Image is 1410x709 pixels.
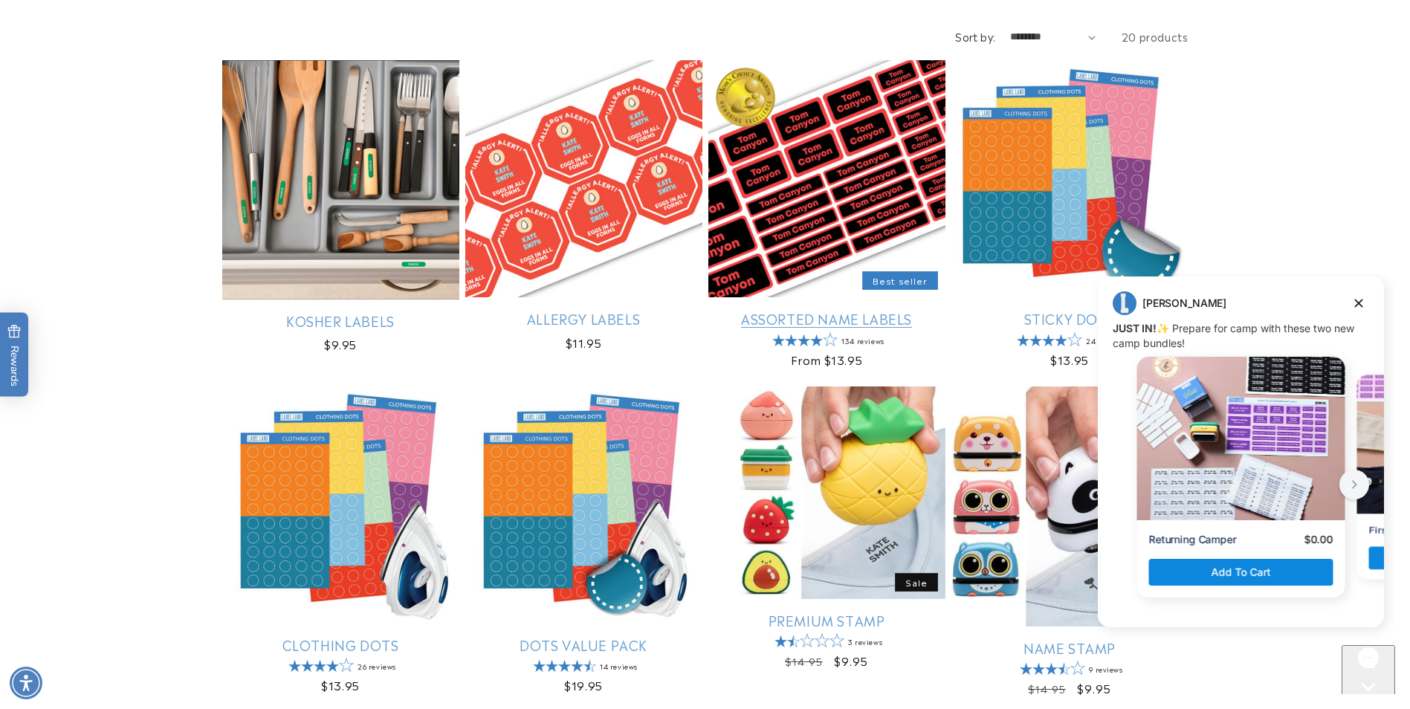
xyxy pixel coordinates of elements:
a: Premium Stamp [708,612,945,629]
span: Rewards [7,325,22,386]
iframe: Gorgias live chat campaigns [1087,274,1395,650]
a: Assorted Name Labels [708,310,945,327]
a: Name Stamp [951,639,1189,656]
a: Clothing Dots [222,636,459,653]
span: 20 products [1122,29,1189,44]
a: Dots Value Pack [465,636,702,653]
label: Sort by: [955,29,995,44]
a: Kosher Labels [222,312,459,329]
a: Allergy Labels [465,310,702,327]
a: Sticky Dots [951,310,1189,327]
iframe: Sign Up via Text for Offers [12,590,188,635]
button: next button [253,195,282,225]
iframe: Gorgias live chat messenger [1342,645,1395,694]
p: First Time Camper [282,250,372,262]
div: Accessibility Menu [10,667,42,699]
